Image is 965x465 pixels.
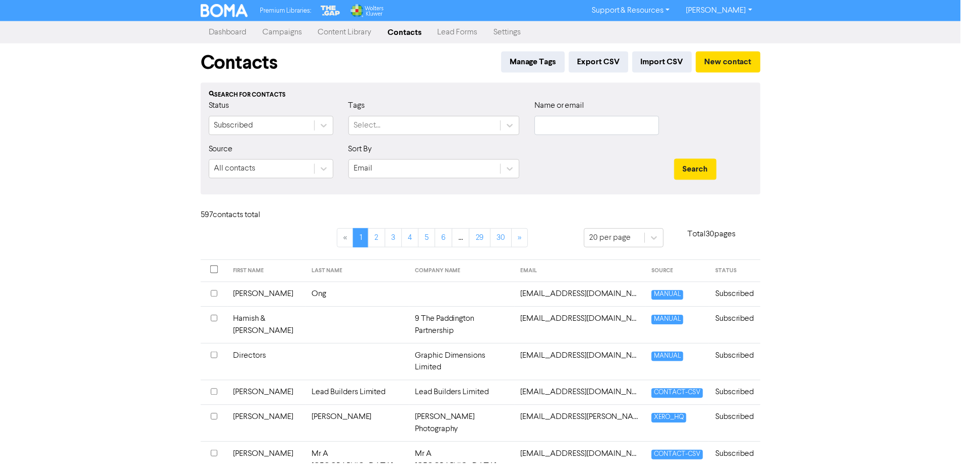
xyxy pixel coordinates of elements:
td: Lead Builders Limited [307,382,411,406]
a: Page 2 [370,229,387,248]
a: Contacts [381,22,432,43]
a: [PERSON_NAME] [681,3,763,19]
a: Page 30 [492,229,514,248]
button: Search [677,159,720,181]
th: FIRST NAME [228,261,307,283]
img: The Gap [321,4,343,17]
a: Dashboard [202,22,256,43]
td: 88.jacob@gmail.com [517,283,648,308]
span: MANUAL [654,291,686,301]
a: Page 3 [387,229,404,248]
td: [PERSON_NAME] [307,406,411,443]
td: [PERSON_NAME] [228,283,307,308]
span: CONTACT-CSV [654,390,706,400]
td: Subscribed [712,308,763,345]
div: All contacts [215,163,257,176]
button: Manage Tags [504,52,567,73]
img: Wolters Kluwer [351,4,385,17]
div: Email [356,163,374,176]
span: CONTACT-CSV [654,452,706,461]
a: Page 4 [403,229,420,248]
a: Campaigns [256,22,312,43]
div: Search for contacts [210,91,756,100]
td: [PERSON_NAME] [228,382,307,406]
span: XERO_HQ [654,415,689,425]
td: 9thepaddington@gmail.com [517,308,648,345]
td: accounts@leadbuilders.co.nz [517,382,648,406]
button: Import CSV [635,52,695,73]
a: Page 29 [471,229,493,248]
td: Lead Builders Limited [411,382,517,406]
td: [PERSON_NAME] [228,406,307,443]
td: Subscribed [712,283,763,308]
div: Select... [356,120,382,132]
label: Status [210,100,230,112]
label: Name or email [537,100,587,112]
a: Settings [488,22,531,43]
a: Content Library [312,22,381,43]
td: Subscribed [712,406,763,443]
td: Graphic Dimensions Limited [411,345,517,382]
h6: 597 contact s total [202,212,283,221]
th: LAST NAME [307,261,411,283]
a: Page 6 [437,229,454,248]
td: 9 The Paddington Partnership [411,308,517,345]
th: EMAIL [517,261,648,283]
span: MANUAL [654,353,686,363]
td: Subscribed [712,382,763,406]
a: Support & Resources [586,3,681,19]
p: Total 30 pages [667,229,764,241]
th: SOURCE [648,261,712,283]
a: » [514,229,530,248]
a: Page 5 [420,229,437,248]
label: Tags [350,100,367,112]
div: Subscribed [215,120,254,132]
td: Ong [307,283,411,308]
td: [PERSON_NAME] Photography [411,406,517,443]
td: Directors [228,345,307,382]
td: Subscribed [712,345,763,382]
span: Premium Libraries: [261,8,313,14]
button: Export CSV [571,52,631,73]
a: Page 1 is your current page [355,229,370,248]
img: BOMA Logo [202,4,249,17]
label: Sort By [350,144,374,156]
th: STATUS [712,261,763,283]
td: accounts@gdl.co.nz [517,345,648,382]
label: Source [210,144,234,156]
td: Hamish & [PERSON_NAME] [228,308,307,345]
button: New contact [699,52,764,73]
div: 20 per page [592,233,634,245]
a: Lead Forms [432,22,488,43]
td: accounts@woolf.co.nz [517,406,648,443]
span: MANUAL [654,316,686,326]
th: COMPANY NAME [411,261,517,283]
h1: Contacts [202,52,279,75]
